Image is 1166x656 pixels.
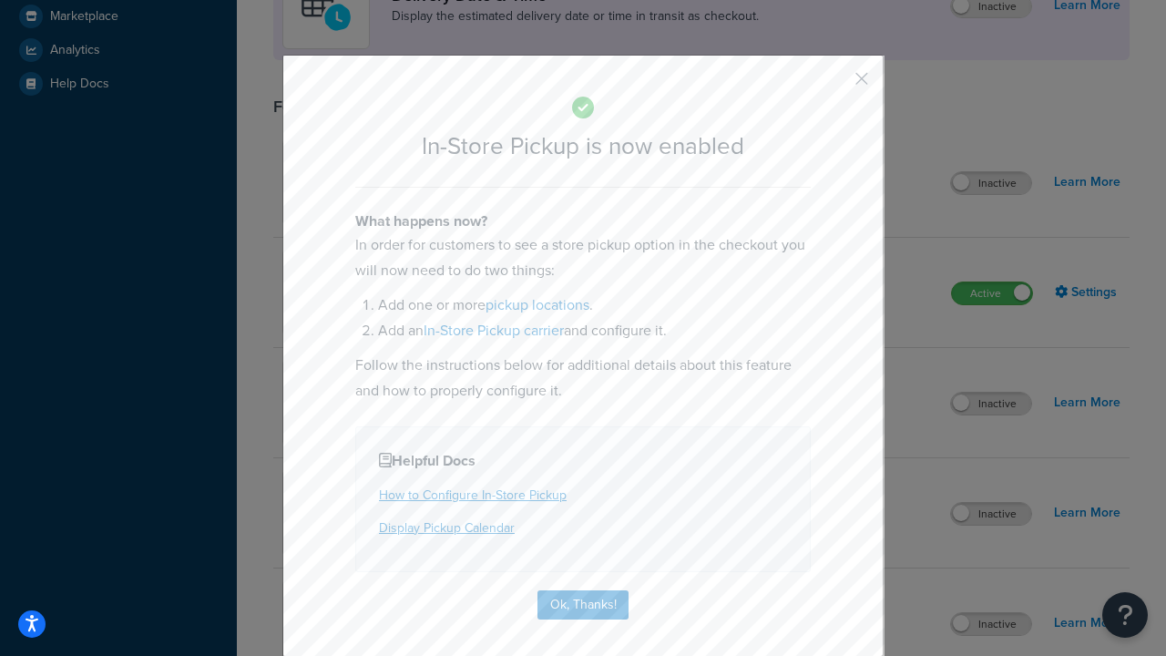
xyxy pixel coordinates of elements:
[379,518,515,538] a: Display Pickup Calendar
[424,320,564,341] a: In-Store Pickup carrier
[486,294,589,315] a: pickup locations
[355,133,811,159] h2: In-Store Pickup is now enabled
[537,590,629,620] button: Ok, Thanks!
[355,210,811,232] h4: What happens now?
[378,292,811,318] li: Add one or more .
[355,232,811,283] p: In order for customers to see a store pickup option in the checkout you will now need to do two t...
[379,486,567,505] a: How to Configure In-Store Pickup
[378,318,811,343] li: Add an and configure it.
[379,450,787,472] h4: Helpful Docs
[355,353,811,404] p: Follow the instructions below for additional details about this feature and how to properly confi...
